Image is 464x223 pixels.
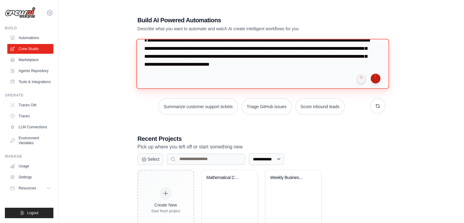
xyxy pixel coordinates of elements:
div: Weekly Business Intelligence Reporter [270,175,307,181]
a: Automations [7,33,53,43]
a: Traces Old [7,100,53,110]
div: Operate [5,93,53,98]
a: Tools & Integrations [7,77,53,87]
a: Settings [7,172,53,182]
button: Triage GitHub issues [242,98,292,115]
a: Crew Studio [7,44,53,54]
button: Summarize customer support tickets [158,98,238,115]
a: Environment Variables [7,133,53,148]
div: Build [5,26,53,31]
iframe: Chat Widget [433,194,464,223]
span: Logout [27,210,38,215]
p: Pick up where you left off or start something new [138,143,385,151]
div: Manage [5,154,53,159]
h3: Recent Projects [138,134,385,143]
button: Click to speak your automation idea [357,75,366,84]
a: Agents Repository [7,66,53,76]
div: Mathematical Calculator Automation [207,175,243,181]
button: Select [138,153,164,165]
button: Logout [5,208,53,218]
a: Traces [7,111,53,121]
a: LLM Connections [7,122,53,132]
span: Resources [19,186,36,191]
h1: Build AI Powered Automations [138,16,343,24]
div: Create New [151,202,180,208]
p: Describe what you want to automate and watch AI create intelligent workflows for you [138,26,343,32]
div: Start fresh project [151,209,180,214]
button: Resources [7,183,53,193]
a: Marketplace [7,55,53,65]
button: Score inbound leads [295,98,345,115]
button: Get new suggestions [370,98,385,114]
a: Usage [7,161,53,171]
img: Logo [5,7,35,19]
